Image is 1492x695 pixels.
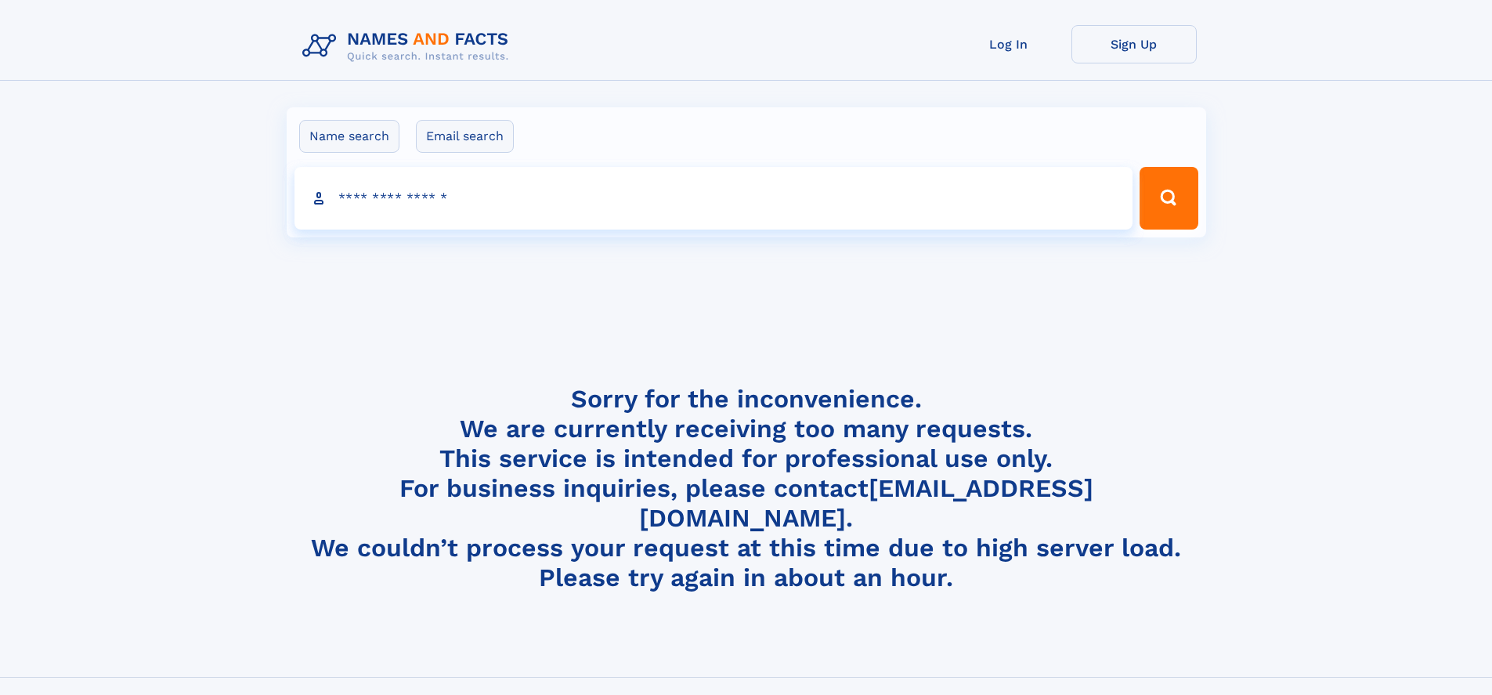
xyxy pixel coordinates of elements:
[296,25,522,67] img: Logo Names and Facts
[946,25,1071,63] a: Log In
[639,473,1093,533] a: [EMAIL_ADDRESS][DOMAIN_NAME]
[294,167,1133,230] input: search input
[1071,25,1197,63] a: Sign Up
[1140,167,1198,230] button: Search Button
[296,384,1197,593] h4: Sorry for the inconvenience. We are currently receiving too many requests. This service is intend...
[299,120,399,153] label: Name search
[416,120,514,153] label: Email search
